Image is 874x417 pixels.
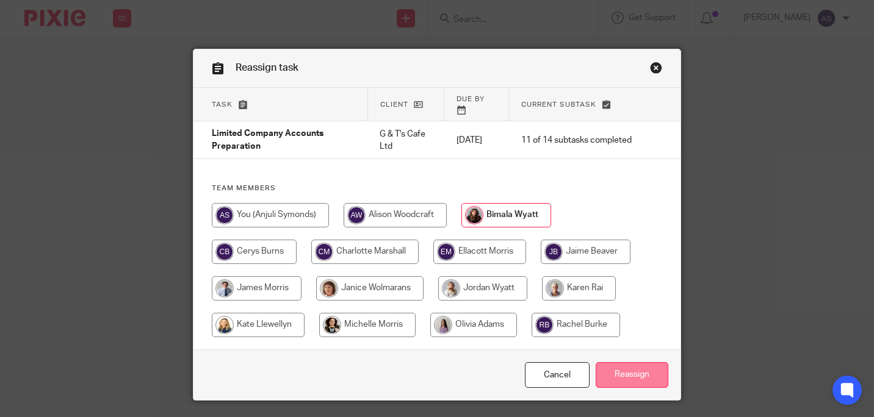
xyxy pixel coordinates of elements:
td: 11 of 14 subtasks completed [509,121,644,159]
a: Close this dialog window [525,362,590,388]
span: Reassign task [236,63,298,73]
span: Task [212,101,233,108]
input: Reassign [596,362,668,388]
span: Client [380,101,408,108]
span: Limited Company Accounts Preparation [212,130,323,151]
p: [DATE] [457,134,497,146]
a: Close this dialog window [650,62,662,78]
p: G & T's Cafe Ltd [380,128,432,153]
span: Due by [457,96,485,102]
h4: Team members [212,184,662,193]
span: Current subtask [521,101,596,108]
